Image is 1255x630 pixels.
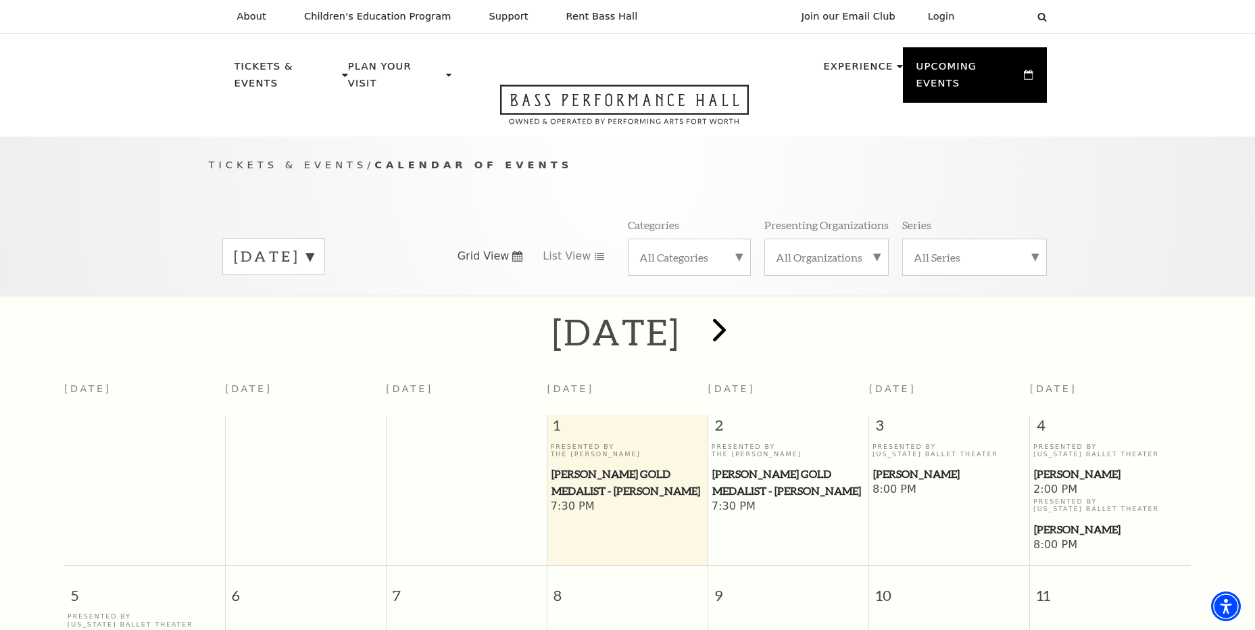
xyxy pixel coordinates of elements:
[387,566,547,612] span: 7
[628,218,679,232] p: Categories
[712,466,865,499] span: [PERSON_NAME] Gold Medalist - [PERSON_NAME]
[237,11,266,22] p: About
[639,250,739,264] label: All Categories
[451,84,797,137] a: Open this option
[209,159,368,170] span: Tickets & Events
[872,483,1027,498] span: 8:00 PM
[916,58,1021,99] p: Upcoming Events
[708,415,868,442] span: 2
[458,249,510,264] span: Grid View
[869,415,1029,442] span: 3
[552,310,680,354] h2: [DATE]
[823,58,893,82] p: Experience
[914,250,1035,264] label: All Series
[234,246,314,267] label: [DATE]
[489,11,528,22] p: Support
[551,443,705,458] p: Presented By The [PERSON_NAME]
[869,383,916,394] span: [DATE]
[902,218,931,232] p: Series
[547,415,708,442] span: 1
[566,11,638,22] p: Rent Bass Hall
[374,159,572,170] span: Calendar of Events
[712,500,866,514] span: 7:30 PM
[304,11,451,22] p: Children's Education Program
[708,383,756,394] span: [DATE]
[235,58,339,99] p: Tickets & Events
[551,466,704,499] span: [PERSON_NAME] Gold Medalist - [PERSON_NAME]
[386,375,547,415] th: [DATE]
[547,566,708,612] span: 8
[225,375,386,415] th: [DATE]
[209,157,1047,174] p: /
[1033,498,1187,513] p: Presented By [US_STATE] Ballet Theater
[64,375,225,415] th: [DATE]
[977,10,1025,23] select: Select:
[872,443,1027,458] p: Presented By [US_STATE] Ballet Theater
[1033,483,1187,498] span: 2:00 PM
[1030,566,1191,612] span: 11
[68,612,222,628] p: Presented By [US_STATE] Ballet Theater
[1033,443,1187,458] p: Presented By [US_STATE] Ballet Theater
[873,466,1026,483] span: [PERSON_NAME]
[869,566,1029,612] span: 10
[543,249,591,264] span: List View
[764,218,889,232] p: Presenting Organizations
[776,250,877,264] label: All Organizations
[693,308,742,356] button: next
[1034,466,1187,483] span: [PERSON_NAME]
[1033,538,1187,553] span: 8:00 PM
[1211,591,1241,621] div: Accessibility Menu
[708,566,868,612] span: 9
[64,566,225,612] span: 5
[1030,415,1191,442] span: 4
[551,500,705,514] span: 7:30 PM
[712,443,866,458] p: Presented By The [PERSON_NAME]
[348,58,443,99] p: Plan Your Visit
[547,383,594,394] span: [DATE]
[226,566,386,612] span: 6
[1030,383,1077,394] span: [DATE]
[1034,521,1187,538] span: [PERSON_NAME]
